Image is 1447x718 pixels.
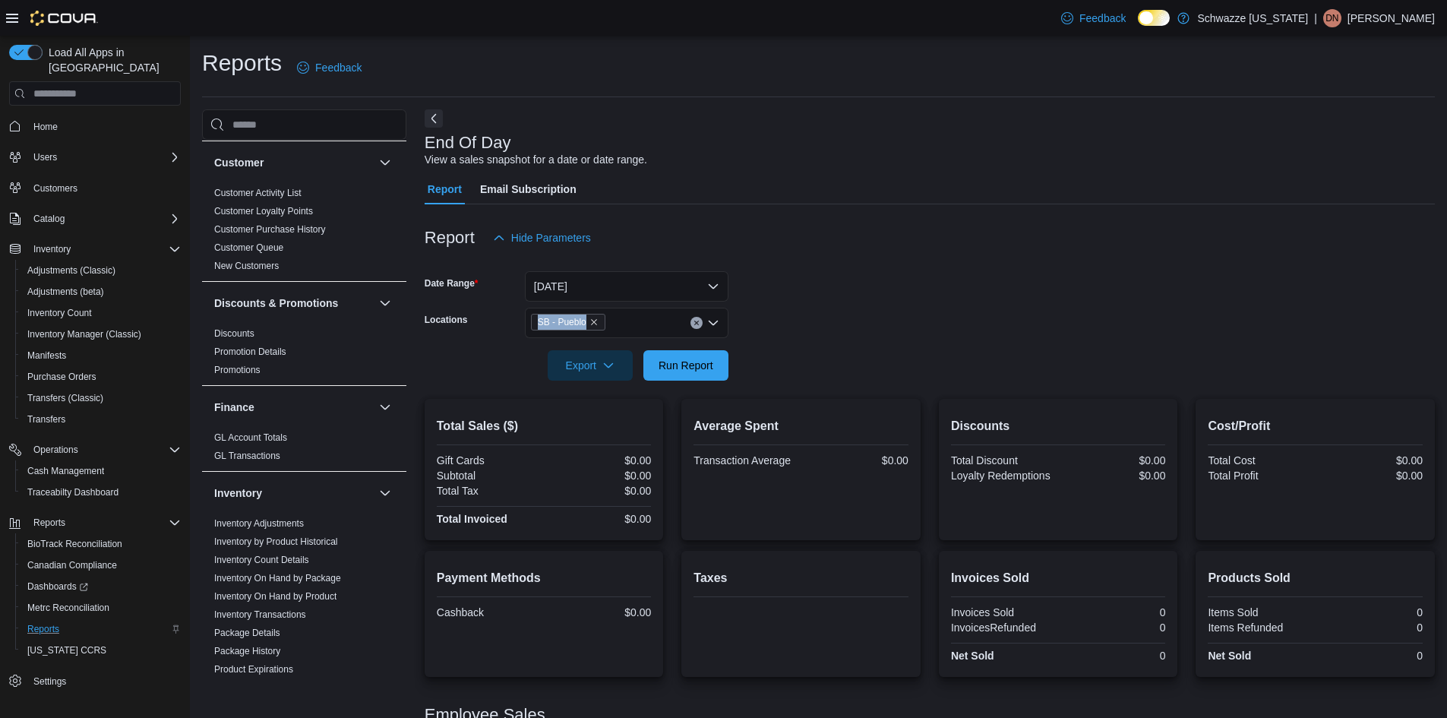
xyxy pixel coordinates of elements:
[21,462,110,480] a: Cash Management
[1314,9,1317,27] p: |
[693,417,908,435] h2: Average Spent
[1323,9,1341,27] div: Desiree N Quintana
[21,304,181,322] span: Inventory Count
[951,454,1055,467] div: Total Discount
[214,451,280,461] a: GL Transactions
[21,304,98,322] a: Inventory Count
[15,533,187,555] button: BioTrack Reconciliation
[27,210,71,228] button: Catalog
[33,182,77,195] span: Customers
[214,627,280,639] span: Package Details
[951,470,1055,482] div: Loyalty Redemptions
[214,450,280,462] span: GL Transactions
[557,350,624,381] span: Export
[425,134,511,152] h3: End Of Day
[21,346,181,365] span: Manifests
[21,641,181,659] span: Washington CCRS
[214,486,262,501] h3: Inventory
[425,229,475,247] h3: Report
[21,556,123,574] a: Canadian Compliance
[27,307,92,319] span: Inventory Count
[27,210,181,228] span: Catalog
[214,517,304,530] span: Inventory Adjustments
[15,618,187,640] button: Reports
[43,45,181,75] span: Load All Apps in [GEOGRAPHIC_DATA]
[951,417,1166,435] h2: Discounts
[693,569,908,587] h2: Taxes
[214,554,309,566] span: Inventory Count Details
[21,368,181,386] span: Purchase Orders
[21,261,181,280] span: Adjustments (Classic)
[437,513,507,525] strong: Total Invoiced
[214,223,326,236] span: Customer Purchase History
[27,286,104,298] span: Adjustments (beta)
[33,444,78,456] span: Operations
[15,345,187,366] button: Manifests
[15,366,187,387] button: Purchase Orders
[1319,606,1423,618] div: 0
[202,429,406,471] div: Finance
[27,116,181,135] span: Home
[21,641,112,659] a: [US_STATE] CCRS
[33,213,65,225] span: Catalog
[437,569,652,587] h2: Payment Methods
[547,606,651,618] div: $0.00
[21,483,181,501] span: Traceabilty Dashboard
[437,606,541,618] div: Cashback
[214,365,261,375] a: Promotions
[547,454,651,467] div: $0.00
[15,302,187,324] button: Inventory Count
[214,346,286,357] a: Promotion Details
[1079,11,1126,26] span: Feedback
[425,314,468,326] label: Locations
[214,327,254,340] span: Discounts
[27,118,64,136] a: Home
[547,513,651,525] div: $0.00
[27,538,122,550] span: BioTrack Reconciliation
[214,261,279,271] a: New Customers
[27,672,181,691] span: Settings
[1061,470,1165,482] div: $0.00
[376,294,394,312] button: Discounts & Promotions
[27,328,141,340] span: Inventory Manager (Classic)
[27,623,59,635] span: Reports
[27,559,117,571] span: Canadian Compliance
[1138,26,1139,27] span: Dark Mode
[214,296,338,311] h3: Discounts & Promotions
[202,324,406,385] div: Discounts & Promotions
[214,645,280,657] span: Package History
[1061,606,1165,618] div: 0
[214,242,283,253] a: Customer Queue
[27,672,72,691] a: Settings
[1208,622,1312,634] div: Items Refunded
[21,283,110,301] a: Adjustments (beta)
[15,324,187,345] button: Inventory Manager (Classic)
[291,52,368,83] a: Feedback
[214,609,306,620] a: Inventory Transactions
[33,151,57,163] span: Users
[1138,10,1170,26] input: Dark Mode
[643,350,728,381] button: Run Report
[214,206,313,217] a: Customer Loyalty Points
[214,432,287,444] span: GL Account Totals
[21,346,72,365] a: Manifests
[15,640,187,661] button: [US_STATE] CCRS
[21,410,181,429] span: Transfers
[21,620,65,638] a: Reports
[214,628,280,638] a: Package Details
[1197,9,1308,27] p: Schwazze [US_STATE]
[1061,622,1165,634] div: 0
[214,664,293,675] a: Product Expirations
[214,572,341,584] span: Inventory On Hand by Package
[3,115,187,137] button: Home
[425,152,647,168] div: View a sales snapshot for a date or date range.
[15,482,187,503] button: Traceabilty Dashboard
[428,174,462,204] span: Report
[951,606,1055,618] div: Invoices Sold
[27,413,65,425] span: Transfers
[376,398,394,416] button: Finance
[690,317,703,329] button: Clear input
[21,410,71,429] a: Transfers
[214,260,279,272] span: New Customers
[202,184,406,281] div: Customer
